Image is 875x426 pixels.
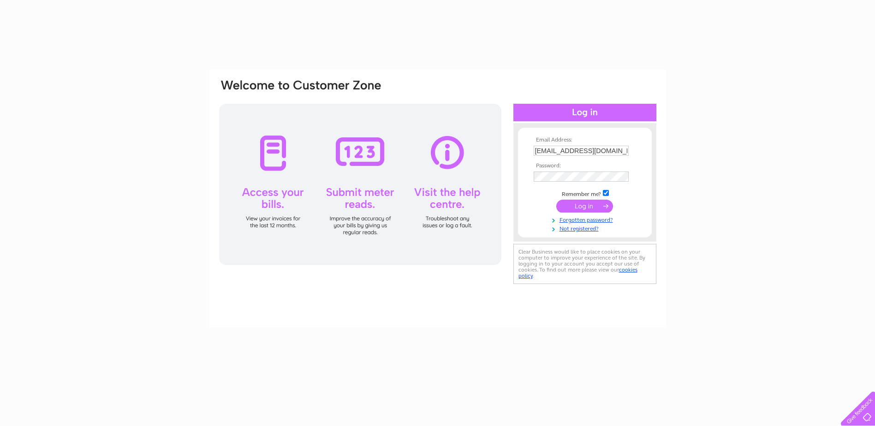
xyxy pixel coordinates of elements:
div: Clear Business would like to place cookies on your computer to improve your experience of the sit... [513,244,656,284]
th: Password: [531,163,638,169]
a: Forgotten password? [534,215,638,224]
a: Not registered? [534,224,638,232]
a: cookies policy [518,266,637,279]
td: Remember me? [531,189,638,198]
input: Submit [556,200,613,213]
th: Email Address: [531,137,638,143]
